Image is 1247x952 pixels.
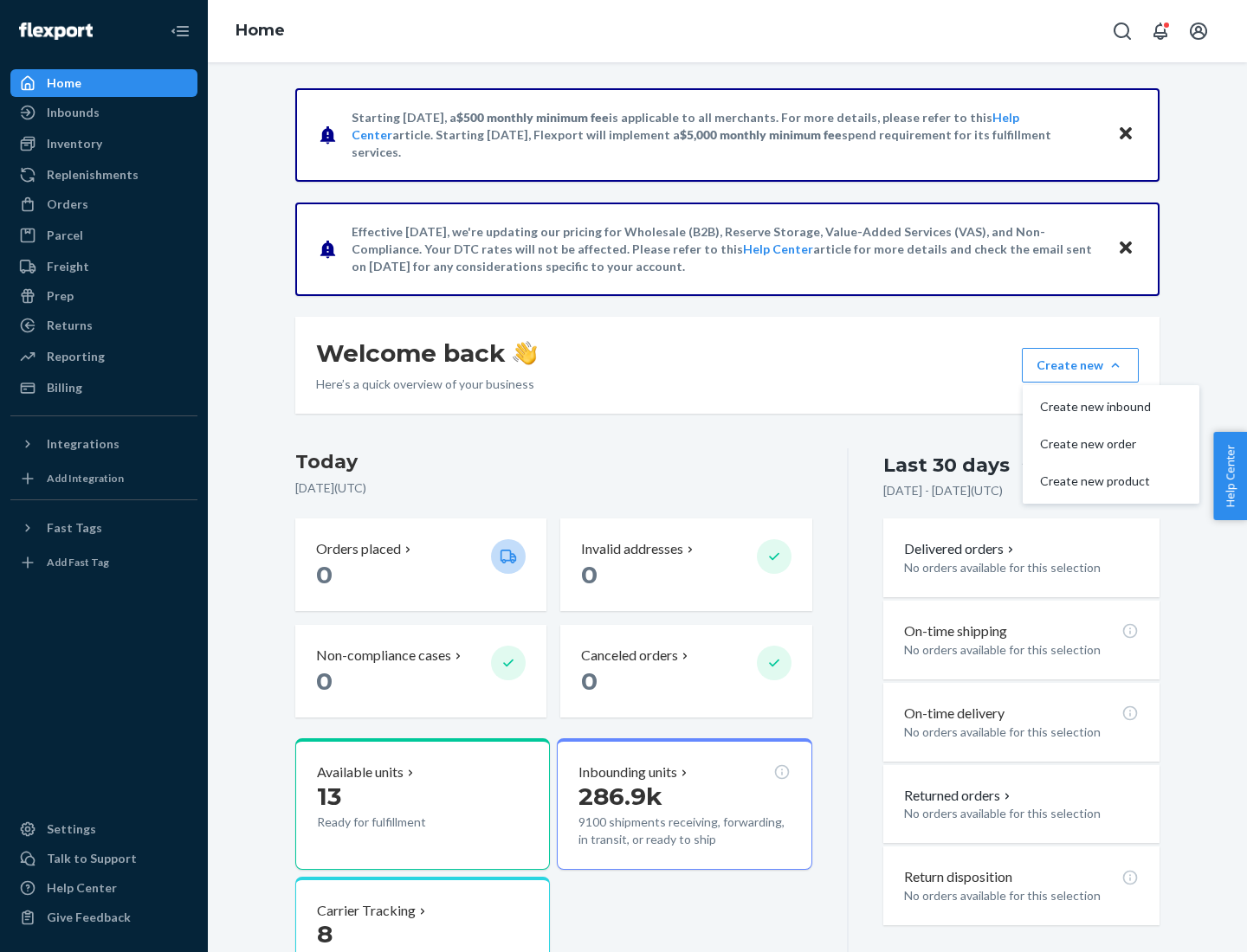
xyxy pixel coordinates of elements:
[10,430,197,458] button: Integrations
[10,343,197,370] a: Reporting
[10,815,197,843] a: Settings
[222,6,299,56] ol: breadcrumbs
[10,130,197,158] a: Inventory
[1040,401,1151,413] span: Create new inbound
[904,887,1139,904] p: No orders available for this selection
[10,514,197,542] button: Fast Tags
[1115,122,1137,147] button: Close
[904,641,1139,659] p: No orders available for this selection
[47,379,82,396] div: Billing
[317,919,333,949] span: 8
[317,814,477,831] p: Ready for fulfillment
[513,341,537,365] img: hand-wave emoji
[47,879,117,897] div: Help Center
[581,646,678,666] p: Canceled orders
[578,762,677,782] p: Inbounding units
[47,850,137,867] div: Talk to Support
[904,704,1005,724] p: On-time delivery
[47,348,105,365] div: Reporting
[10,282,197,310] a: Prep
[904,724,1139,741] p: No orders available for this selection
[10,253,197,280] a: Freight
[295,738,550,870] button: Available units13Ready for fulfillment
[557,738,811,870] button: Inbounding units286.9k9100 shipments receiving, forwarding, in transit, or ready to ship
[10,69,197,97] a: Home
[295,625,546,717] button: Non-compliance cases 0
[581,539,683,559] p: Invalid addresses
[236,21,285,40] a: Home
[904,539,1018,559] button: Delivered orders
[10,190,197,218] a: Orders
[47,435,120,453] div: Integrations
[1115,236,1137,261] button: Close
[743,241,813,256] a: Help Center
[10,465,197,492] a: Add Integration
[317,901,416,921] p: Carrier Tracking
[904,786,1014,806] button: Returned orders
[883,452,1010,479] div: Last 30 days
[904,867,1012,887] p: Return disposition
[352,223,1101,275] p: Effective [DATE], we're updating our pricing for Wholesale (B2B), Reserve Storage, Value-Added Se...
[1022,348,1139,383] button: Create newCreate new inboundCreate new orderCreate new product
[560,518,811,611] button: Invalid addresses 0
[1026,426,1196,463] button: Create new order
[47,471,124,486] div: Add Integration
[883,482,1003,499] p: [DATE] - [DATE] ( UTC )
[47,909,131,926] div: Give Feedback
[295,448,812,476] h3: Today
[10,845,197,872] a: Talk to Support
[1105,14,1140,48] button: Open Search Box
[317,782,341,811] span: 13
[680,127,842,142] span: $5,000 monthly minimum fee
[904,621,1007,641] p: On-time shipping
[578,814,790,848] p: 9100 shipments receiving, forwarding, in transit, or ready to ship
[47,820,96,838] div: Settings
[295,479,812,497] p: [DATE] ( UTC )
[1040,475,1151,487] span: Create new product
[47,555,109,569] div: Add Fast Tag
[578,782,662,811] span: 286.9k
[316,560,333,589] span: 0
[581,666,598,696] span: 0
[1026,389,1196,426] button: Create new inbound
[47,227,83,244] div: Parcel
[163,14,197,48] button: Close Navigation
[10,161,197,189] a: Replenishments
[904,805,1139,822] p: No orders available for this selection
[47,258,89,275] div: Freight
[1143,14,1178,48] button: Open notifications
[47,166,139,183] div: Replenishments
[19,23,93,40] img: Flexport logo
[10,312,197,339] a: Returns
[581,560,598,589] span: 0
[47,104,100,121] div: Inbounds
[47,317,93,334] div: Returns
[1181,14,1216,48] button: Open account menu
[1026,463,1196,500] button: Create new product
[47,287,74,305] div: Prep
[352,109,1101,161] p: Starting [DATE], a is applicable to all merchants. For more details, please refer to this article...
[316,539,401,559] p: Orders placed
[10,222,197,249] a: Parcel
[317,762,404,782] p: Available units
[10,549,197,576] a: Add Fast Tag
[456,110,609,125] span: $500 monthly minimum fee
[10,874,197,902] a: Help Center
[316,338,537,369] h1: Welcome back
[316,376,537,393] p: Here’s a quick overview of your business
[1040,438,1151,450] span: Create new order
[10,99,197,126] a: Inbounds
[47,519,102,537] div: Fast Tags
[47,135,102,152] div: Inventory
[47,196,88,213] div: Orders
[1213,432,1247,520] button: Help Center
[560,625,811,717] button: Canceled orders 0
[47,74,81,92] div: Home
[316,666,333,696] span: 0
[316,646,451,666] p: Non-compliance cases
[904,559,1139,576] p: No orders available for this selection
[10,904,197,931] button: Give Feedback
